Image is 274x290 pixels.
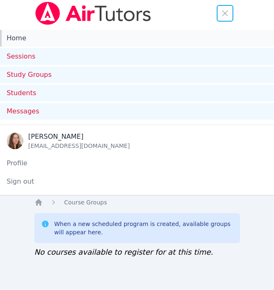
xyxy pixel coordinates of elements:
[34,248,213,256] span: No courses available to register for at this time.
[34,2,152,25] img: Air Tutors
[28,142,130,150] div: [EMAIL_ADDRESS][DOMAIN_NAME]
[54,220,233,236] div: When a new scheduled program is created, available groups will appear here.
[7,106,39,116] span: Messages
[28,132,130,142] div: [PERSON_NAME]
[64,199,107,206] span: Course Groups
[64,198,107,206] a: Course Groups
[34,198,240,206] nav: Breadcrumb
